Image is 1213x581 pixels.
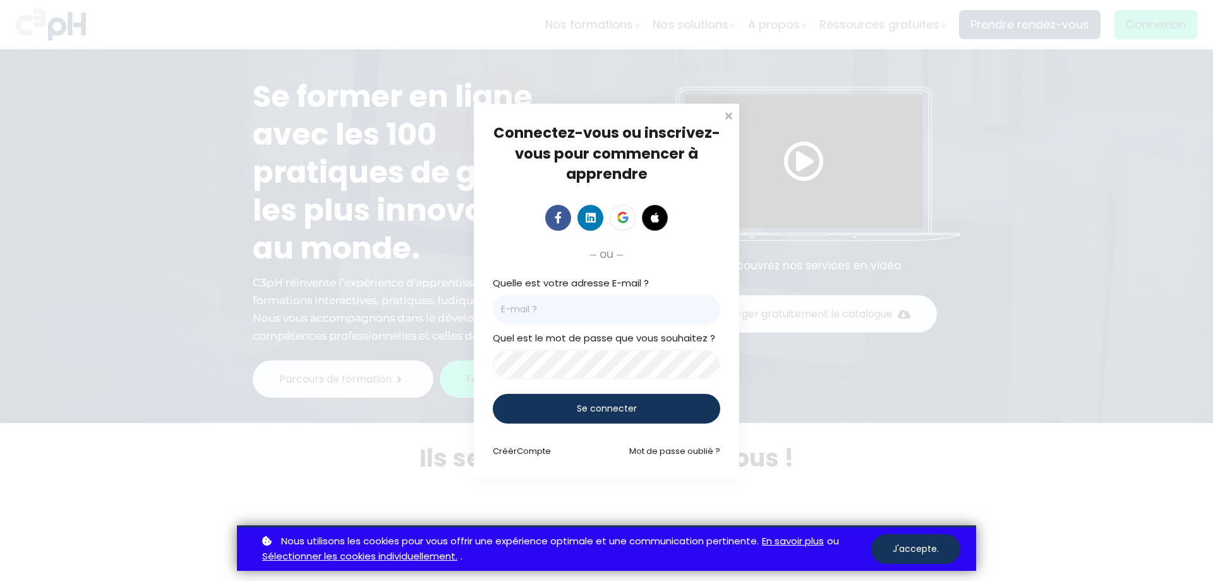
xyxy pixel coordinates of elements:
[493,123,720,183] span: Connectez-vous ou inscrivez-vous pour commencer à apprendre
[600,245,613,263] span: ou
[281,534,759,549] span: Nous utilisons les cookies pour vous offrir une expérience optimale et une communication pertinente.
[493,445,551,457] a: CréérCompte
[517,445,551,457] span: Compte
[259,534,871,565] p: ou .
[262,549,457,565] a: Sélectionner les cookies individuellement.
[493,295,720,324] input: E-mail ?
[629,445,720,457] a: Mot de passe oublié ?
[577,402,637,415] span: Se connecter
[762,534,824,549] a: En savoir plus
[871,534,960,564] button: J'accepte.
